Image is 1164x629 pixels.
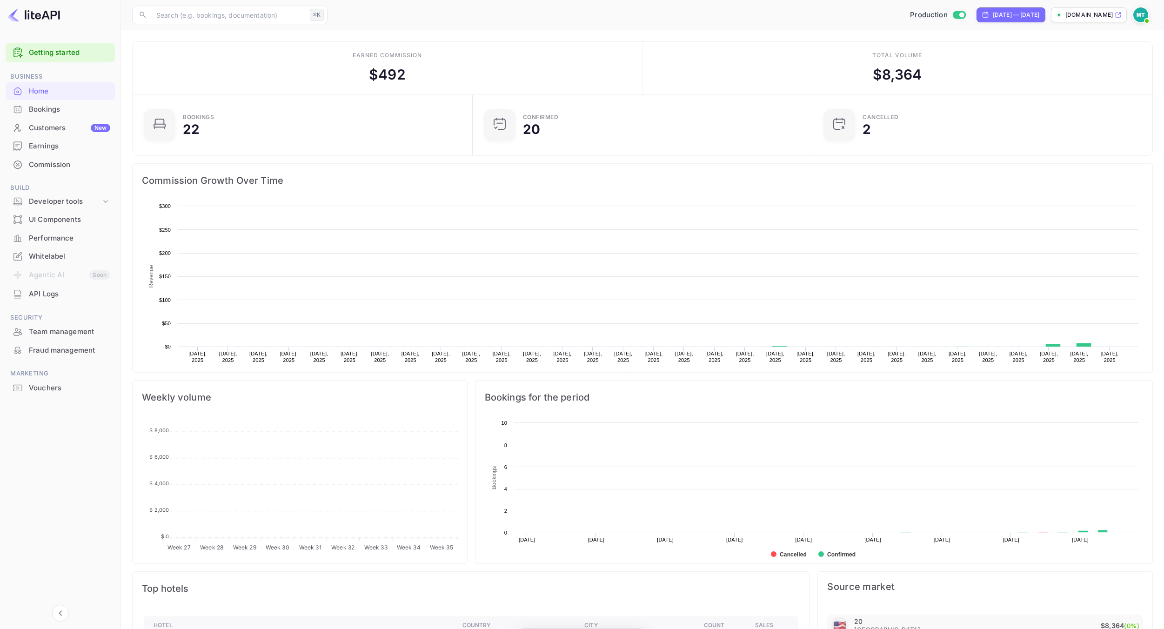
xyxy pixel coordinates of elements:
[614,351,632,363] text: [DATE], 2025
[918,351,937,363] text: [DATE], 2025
[949,351,967,363] text: [DATE], 2025
[159,274,171,279] text: $150
[6,119,115,136] a: CustomersNew
[635,372,659,378] text: Revenue
[142,173,1143,188] span: Commission Growth Over Time
[29,214,110,225] div: UI Components
[6,341,115,359] a: Fraud management
[6,82,115,100] div: Home
[142,581,800,596] span: Top hotels
[6,229,115,247] a: Performance
[29,123,110,134] div: Customers
[29,327,110,337] div: Team management
[430,544,453,551] tspan: Week 35
[523,123,540,136] div: 20
[6,211,115,229] div: UI Components
[183,123,200,136] div: 22
[863,123,871,136] div: 2
[1010,351,1028,363] text: [DATE], 2025
[29,86,110,97] div: Home
[1133,7,1148,22] img: Marcin Teodoru
[29,160,110,170] div: Commission
[795,537,812,542] text: [DATE]
[149,480,169,487] tspan: $ 4,000
[149,427,169,434] tspan: $ 8,000
[6,183,115,193] span: Build
[979,351,997,363] text: [DATE], 2025
[29,289,110,300] div: API Logs
[584,351,602,363] text: [DATE], 2025
[827,351,845,363] text: [DATE], 2025
[504,486,507,492] text: 4
[6,137,115,155] div: Earnings
[910,10,948,20] span: Production
[462,351,481,363] text: [DATE], 2025
[29,233,110,244] div: Performance
[6,248,115,266] div: Whitelabel
[6,248,115,265] a: Whitelabel
[148,265,154,288] text: Revenue
[353,51,421,60] div: Earned commission
[142,390,458,405] span: Weekly volume
[657,537,674,542] text: [DATE]
[162,321,171,326] text: $50
[6,194,115,210] div: Developer tools
[159,203,171,209] text: $300
[6,379,115,397] div: Vouchers
[490,466,497,490] text: Bookings
[906,10,969,20] div: Switch to Sandbox mode
[233,544,256,551] tspan: Week 29
[200,544,223,551] tspan: Week 28
[6,100,115,119] div: Bookings
[151,6,306,24] input: Search (e.g. bookings, documentation)
[766,351,784,363] text: [DATE], 2025
[1065,11,1113,19] p: [DOMAIN_NAME]
[29,47,110,58] a: Getting started
[6,72,115,82] span: Business
[371,351,389,363] text: [DATE], 2025
[933,537,950,542] text: [DATE]
[6,285,115,302] a: API Logs
[249,351,268,363] text: [DATE], 2025
[280,351,298,363] text: [DATE], 2025
[854,617,863,625] p: 20
[6,82,115,100] a: Home
[1072,537,1089,542] text: [DATE]
[6,285,115,303] div: API Logs
[736,351,754,363] text: [DATE], 2025
[310,9,324,21] div: ⌘K
[504,464,507,470] text: 6
[519,537,535,542] text: [DATE]
[675,351,693,363] text: [DATE], 2025
[219,351,237,363] text: [DATE], 2025
[341,351,359,363] text: [DATE], 2025
[6,341,115,360] div: Fraud management
[29,383,110,394] div: Vouchers
[7,7,60,22] img: LiteAPI logo
[364,544,388,551] tspan: Week 33
[29,345,110,356] div: Fraud management
[6,43,115,62] div: Getting started
[1101,351,1119,363] text: [DATE], 2025
[1003,537,1019,542] text: [DATE]
[167,544,191,551] tspan: Week 27
[149,454,169,460] tspan: $ 6,000
[827,551,856,558] text: Confirmed
[504,442,507,448] text: 8
[554,351,572,363] text: [DATE], 2025
[645,351,663,363] text: [DATE], 2025
[401,351,420,363] text: [DATE], 2025
[188,351,207,363] text: [DATE], 2025
[266,544,289,551] tspan: Week 30
[183,114,214,120] div: Bookings
[6,119,115,137] div: CustomersNew
[504,530,507,535] text: 0
[165,344,171,349] text: $0
[827,581,1143,592] span: Source market
[299,544,321,551] tspan: Week 31
[726,537,743,542] text: [DATE]
[159,297,171,303] text: $100
[493,351,511,363] text: [DATE], 2025
[501,420,507,426] text: 10
[873,64,922,85] div: $ 8,364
